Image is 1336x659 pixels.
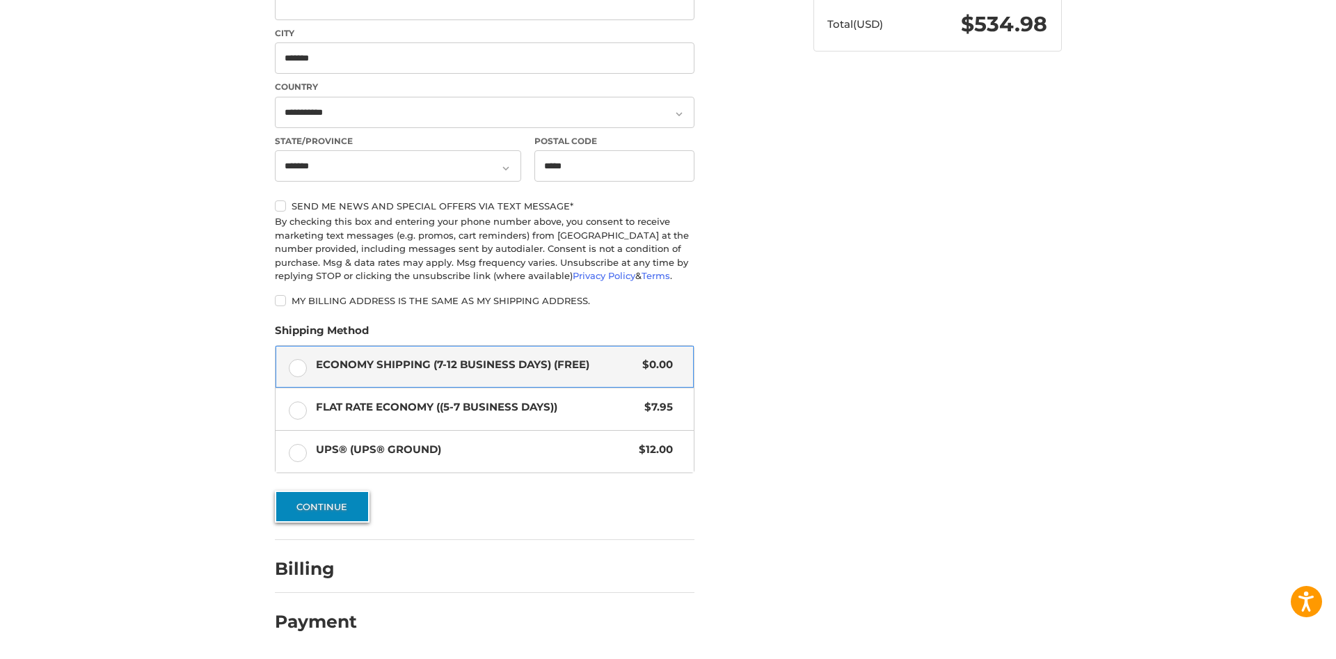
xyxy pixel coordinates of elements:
span: $7.95 [638,399,674,415]
span: Total (USD) [827,17,883,31]
label: Send me news and special offers via text message* [275,200,694,212]
span: $12.00 [633,442,674,458]
div: By checking this box and entering your phone number above, you consent to receive marketing text ... [275,215,694,283]
label: Country [275,81,694,93]
a: Privacy Policy [573,270,635,281]
h2: Payment [275,611,357,633]
a: Terms [642,270,670,281]
label: City [275,27,694,40]
label: State/Province [275,135,521,148]
label: My billing address is the same as my shipping address. [275,295,694,306]
label: Postal Code [534,135,694,148]
span: $534.98 [961,11,1047,37]
span: Flat Rate Economy ((5-7 Business Days)) [316,399,638,415]
span: Economy Shipping (7-12 Business Days) (Free) [316,357,636,373]
span: UPS® (UPS® Ground) [316,442,633,458]
span: $0.00 [636,357,674,373]
legend: Shipping Method [275,323,369,345]
h2: Billing [275,558,356,580]
button: Continue [275,491,369,523]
